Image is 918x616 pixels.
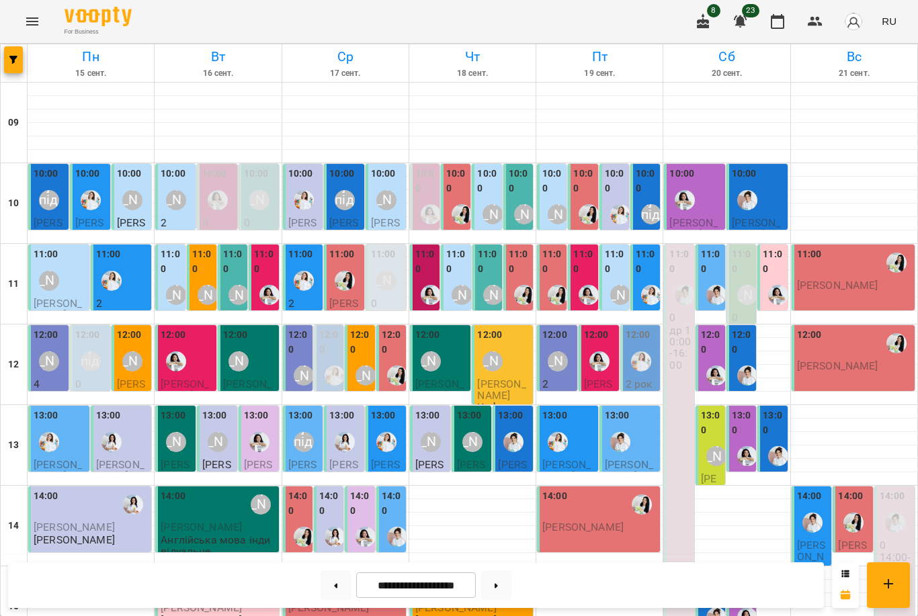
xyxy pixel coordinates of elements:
img: Юлія Масющенко [610,204,630,224]
h6: 14 [8,519,19,533]
h6: 19 сент. [538,67,661,80]
div: Анна Білан [421,285,441,305]
img: Анна Білан [589,351,610,371]
span: [PERSON_NAME] [797,359,878,372]
img: Роксолана [886,333,907,353]
p: 0 [202,217,235,228]
div: Тетяна Волох [548,204,568,224]
div: Іванна [675,285,695,305]
img: Анна Білан [259,285,280,305]
h6: 11 [8,277,19,292]
p: Всебічний розвиток група рівень 2 [96,310,149,356]
h6: Ср [284,46,407,67]
label: 12:00 [415,328,440,343]
h6: 21 сент. [793,67,915,80]
h6: 17 сент. [284,67,407,80]
label: 11:00 [797,247,822,262]
p: Р.р 2.5-3 [371,310,403,333]
label: 10:00 [329,167,354,181]
label: 11:00 [605,247,626,276]
img: Юлія Масющенко [81,190,101,210]
span: [PERSON_NAME] [117,216,146,253]
span: [PERSON_NAME] [669,216,718,240]
label: 13:00 [415,408,440,423]
div: Тетяна Волох [483,204,503,224]
label: 11:00 [542,247,564,276]
label: 12:00 [797,328,822,343]
label: 12:00 [382,328,403,357]
label: 10:00 [371,167,396,181]
img: Анна Білан [421,204,441,224]
label: 10:00 [732,167,757,181]
img: Анна Білан [579,285,599,305]
span: [PERSON_NAME] [371,458,400,494]
img: Іванна [802,513,823,533]
div: Міс Анастасія [514,204,534,224]
p: 4 [34,378,66,390]
div: Юлія Масющенко [631,351,651,371]
div: Анна підготовка до школи [39,190,59,210]
p: Кафедра Живопису індивідуальне [477,402,530,448]
label: 10:00 [34,167,58,181]
label: 11:00 [192,247,214,276]
div: Іванна [768,446,788,466]
div: Аліна Арт [483,351,503,371]
div: Іванна [737,365,757,386]
h6: Пт [538,46,661,67]
div: Анна підготовка до школи [335,190,355,210]
div: Тетяна Волох [208,432,228,452]
p: 0 [732,312,753,323]
label: 14:00 [34,489,58,504]
label: 10:00 [446,167,468,195]
div: Роксолана [514,285,534,305]
label: 12:00 [75,328,100,343]
h6: Чт [411,46,534,67]
img: Роксолана [886,253,907,273]
img: Анна Білан [737,446,757,466]
div: Роксолана [335,271,355,291]
span: [PERSON_NAME] [202,458,231,494]
div: Юлія Масющенко [325,365,345,386]
img: Каріна [123,494,143,515]
span: [PERSON_NAME] [498,458,527,494]
div: Тетяна Волох [452,285,472,305]
label: 13:00 [244,408,269,423]
img: Роксолана [452,204,472,224]
div: Міс Анастасія [251,494,271,515]
span: 8 [707,4,720,17]
p: Всебічний розвиток група рівень 1 [542,390,575,472]
h6: 12 [8,357,19,372]
img: Юлія Масющенко [294,271,314,291]
label: 10:00 [415,167,437,195]
img: Юлія Масющенко [641,285,661,305]
h6: 10 [8,196,19,211]
div: Аліна Арт [706,446,726,466]
label: 12:00 [161,328,185,343]
h6: 09 [8,116,19,130]
img: Роксолана [843,513,864,533]
h6: Пн [30,46,152,67]
p: Всебічний розвиток група рівень 2 [288,310,321,391]
p: Підготовка до школи 4-5 [75,390,108,448]
div: Іванна [885,513,905,533]
label: 11:00 [636,247,657,276]
label: 13:00 [542,408,567,423]
label: 11:00 [254,247,276,276]
label: 13:00 [161,408,185,423]
span: [PERSON_NAME] [457,458,486,494]
p: др 10:00-16:00 [669,324,691,371]
div: Міс Анастасія [483,285,503,305]
span: [PERSON_NAME] [732,216,780,240]
label: 12:00 [477,328,502,343]
div: Аліна Арт [356,365,376,386]
div: Юлія Масющенко [376,432,397,452]
label: 11:00 [223,247,245,276]
img: Анна Білан [675,190,695,210]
